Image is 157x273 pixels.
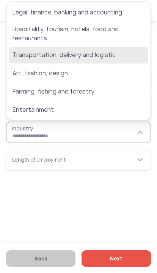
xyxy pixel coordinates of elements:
input: Industry [6,122,151,143]
span: Transportation, delivery and logistic [13,51,134,60]
button: Back [6,250,75,267]
span: Entertainment [13,105,134,114]
span: Art, fashion, design [13,69,134,78]
span: Legal, finance, banking and accounting [13,8,134,17]
span: Back [15,250,66,267]
span: Farming, fishing and forestry [13,87,134,96]
span: Hospitality, tourism, hotels, food and restaurants [13,25,134,43]
input: Length of employment [6,149,151,170]
span: Next [91,250,142,267]
button: Next [82,250,151,267]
